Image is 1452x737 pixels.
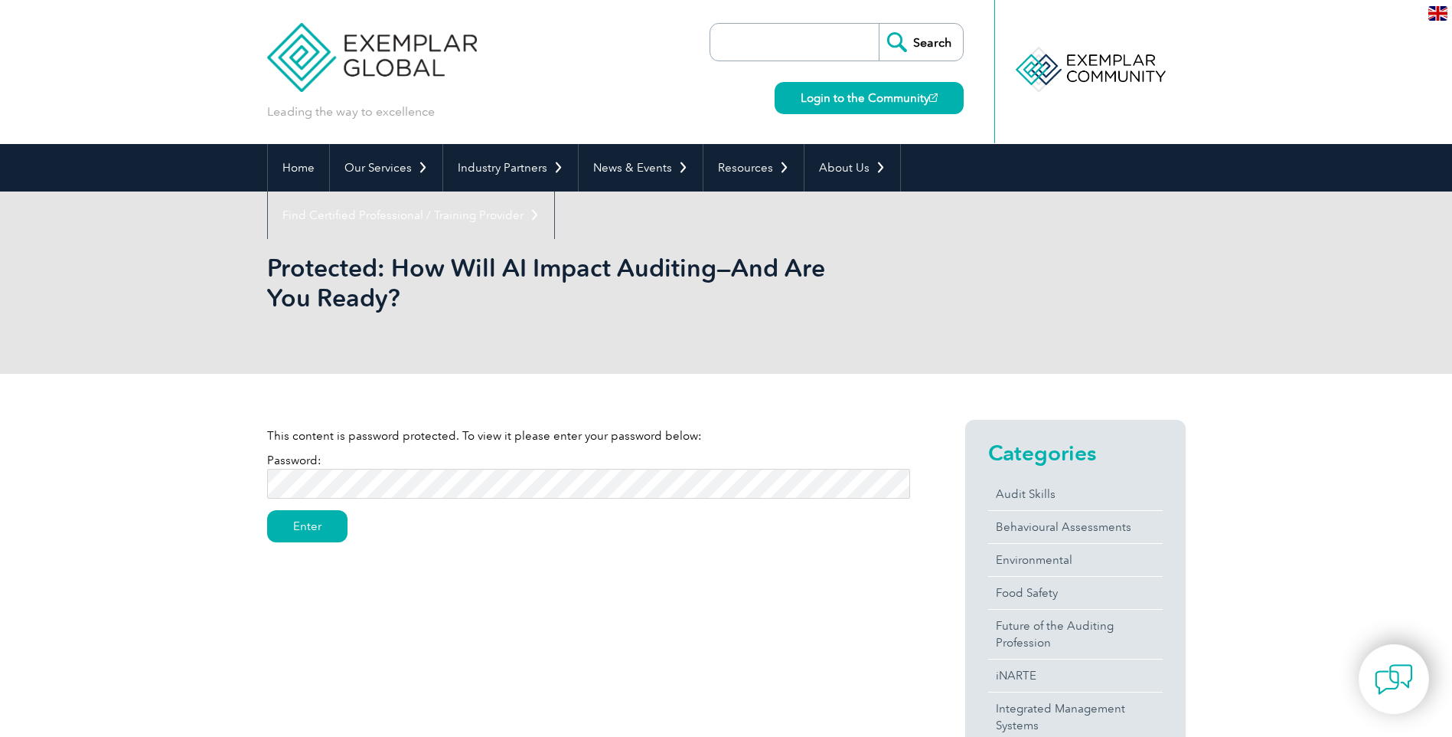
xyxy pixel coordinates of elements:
[703,144,804,192] a: Resources
[988,660,1163,692] a: iNARTE
[879,24,963,61] input: Search
[775,82,964,114] a: Login to the Community
[988,544,1163,576] a: Environmental
[579,144,703,192] a: News & Events
[988,478,1163,510] a: Audit Skills
[1428,6,1447,21] img: en
[267,103,435,120] p: Leading the way to excellence
[443,144,578,192] a: Industry Partners
[330,144,442,192] a: Our Services
[268,144,329,192] a: Home
[988,511,1163,543] a: Behavioural Assessments
[929,93,938,102] img: open_square.png
[267,253,855,313] h1: Protected: How Will AI Impact Auditing—And Are You Ready?
[268,192,554,239] a: Find Certified Professional / Training Provider
[804,144,900,192] a: About Us
[267,469,910,499] input: Password:
[267,427,910,444] p: This content is password protected. To view it please enter your password below:
[267,510,348,542] input: Enter
[988,577,1163,609] a: Food Safety
[988,610,1163,659] a: Future of the Auditing Profession
[988,441,1163,465] h2: Categories
[1375,660,1413,699] img: contact-chat.png
[267,454,910,490] label: Password:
